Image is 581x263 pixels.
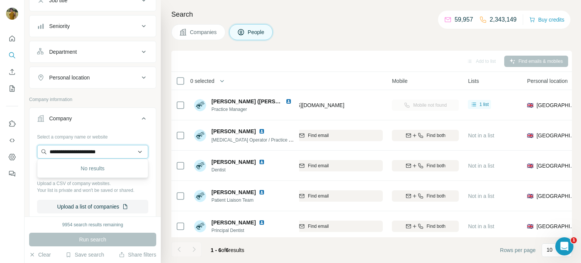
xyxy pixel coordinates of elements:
[527,132,533,139] span: 🇬🇧
[211,158,256,166] span: [PERSON_NAME]
[6,65,18,79] button: Enrich CSV
[468,223,494,229] span: Not in a list
[37,180,148,187] p: Upload a CSV of company websites.
[29,96,156,103] p: Company information
[427,193,446,199] span: Find both
[536,223,577,230] span: [GEOGRAPHIC_DATA]
[194,129,206,142] img: Avatar
[455,15,473,24] p: 59,957
[427,162,446,169] span: Find both
[37,200,148,213] button: Upload a list of companies
[39,161,146,176] div: No results
[479,101,489,108] span: 1 list
[468,132,494,139] span: Not in a list
[308,162,329,169] span: Find email
[308,193,329,199] span: Find email
[468,77,479,85] span: Lists
[211,167,268,173] span: Dentist
[427,223,446,230] span: Find both
[6,32,18,45] button: Quick start
[190,28,217,36] span: Companies
[547,246,553,254] p: 10
[37,187,148,194] p: Your list is private and won't be saved or shared.
[6,167,18,181] button: Feedback
[490,15,517,24] p: 2,343,149
[6,82,18,95] button: My lists
[49,115,72,122] div: Company
[529,14,564,25] button: Buy credits
[29,251,51,258] button: Clear
[194,190,206,202] img: Avatar
[255,102,344,108] span: [EMAIL_ADDRESS][DOMAIN_NAME]
[221,247,226,253] span: of
[527,77,567,85] span: Personal location
[211,227,268,234] span: Principal Dentist
[30,68,156,87] button: Personal location
[245,221,383,232] button: Find email
[211,197,268,204] span: Patient Liaison Team
[500,246,536,254] span: Rows per page
[211,106,295,113] span: Practice Manager
[30,109,156,131] button: Company
[190,77,214,85] span: 0 selected
[245,160,383,171] button: Find email
[527,223,533,230] span: 🇬🇧
[392,77,407,85] span: Mobile
[211,137,315,143] span: [MEDICAL_DATA] Operator / Practice Administrator
[49,22,70,30] div: Seniority
[245,130,383,141] button: Find email
[30,17,156,35] button: Seniority
[211,128,256,135] span: [PERSON_NAME]
[392,190,459,202] button: Find both
[62,221,123,228] div: 9954 search results remaining
[468,163,494,169] span: Not in a list
[49,74,90,81] div: Personal location
[308,223,329,230] span: Find email
[194,99,206,111] img: Avatar
[211,219,256,226] span: [PERSON_NAME]
[571,237,577,243] span: 1
[392,160,459,171] button: Find both
[49,48,77,56] div: Department
[248,28,265,36] span: People
[392,130,459,141] button: Find both
[259,189,265,195] img: LinkedIn logo
[6,134,18,147] button: Use Surfe API
[65,251,104,258] button: Save search
[6,48,18,62] button: Search
[468,193,494,199] span: Not in a list
[119,251,156,258] button: Share filters
[211,247,244,253] span: results
[211,188,256,196] span: [PERSON_NAME]
[245,190,383,202] button: Find email
[555,237,573,255] iframe: Intercom live chat
[527,101,533,109] span: 🇬🇧
[160,77,183,85] span: Company
[259,219,265,226] img: LinkedIn logo
[194,220,206,232] img: Avatar
[536,162,577,170] span: [GEOGRAPHIC_DATA]
[527,162,533,170] span: 🇬🇧
[392,221,459,232] button: Find both
[536,101,577,109] span: [GEOGRAPHIC_DATA]
[308,132,329,139] span: Find email
[194,160,206,172] img: Avatar
[6,150,18,164] button: Dashboard
[536,132,577,139] span: [GEOGRAPHIC_DATA]
[226,247,229,253] span: 6
[211,98,351,104] span: [PERSON_NAME] ([PERSON_NAME]) [PERSON_NAME]
[259,159,265,165] img: LinkedIn logo
[171,9,572,20] h4: Search
[30,43,156,61] button: Department
[286,98,292,104] img: LinkedIn logo
[259,128,265,134] img: LinkedIn logo
[6,117,18,131] button: Use Surfe on LinkedIn
[427,132,446,139] span: Find both
[6,8,18,20] img: Avatar
[536,192,577,200] span: [GEOGRAPHIC_DATA]
[211,247,221,253] span: 1 - 6
[37,131,148,140] div: Select a company name or website
[527,192,533,200] span: 🇬🇧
